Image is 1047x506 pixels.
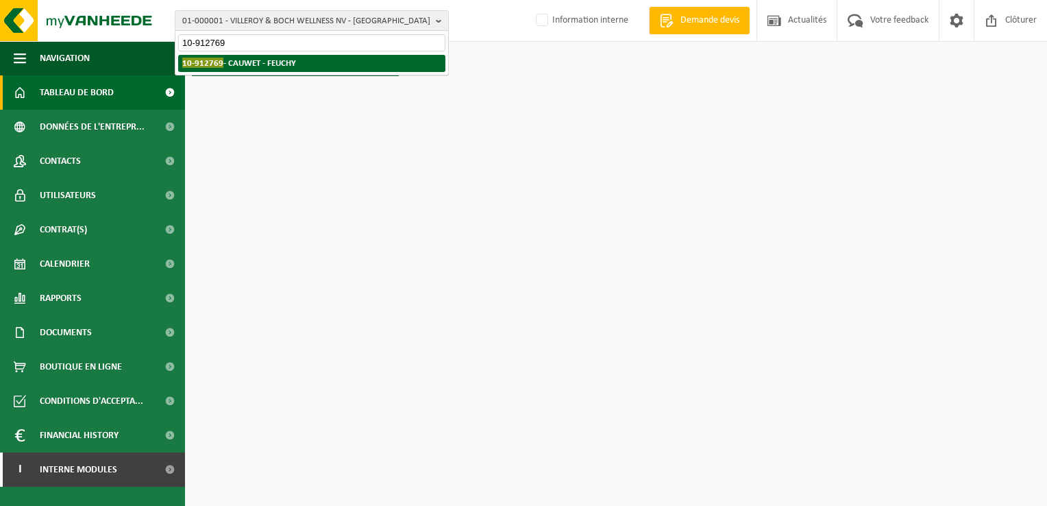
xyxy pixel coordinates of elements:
[40,213,87,247] span: Contrat(s)
[40,315,92,350] span: Documents
[649,7,750,34] a: Demande devis
[40,75,114,110] span: Tableau de bord
[40,144,81,178] span: Contacts
[40,110,145,144] span: Données de l'entrepr...
[182,58,296,68] strong: - CAUWET - FEUCHY
[14,453,26,487] span: I
[182,11,430,32] span: 01-000001 - VILLEROY & BOCH WELLNESS NV - [GEOGRAPHIC_DATA]
[533,10,628,31] label: Information interne
[40,281,82,315] span: Rapports
[40,384,143,418] span: Conditions d'accepta...
[40,247,90,281] span: Calendrier
[182,58,223,68] span: 10-912769
[40,350,122,384] span: Boutique en ligne
[677,14,743,27] span: Demande devis
[40,178,96,213] span: Utilisateurs
[40,41,90,75] span: Navigation
[178,34,445,51] input: Chercher des succursales liées
[175,10,449,31] button: 01-000001 - VILLEROY & BOCH WELLNESS NV - [GEOGRAPHIC_DATA]
[40,418,119,453] span: Financial History
[40,453,117,487] span: Interne modules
